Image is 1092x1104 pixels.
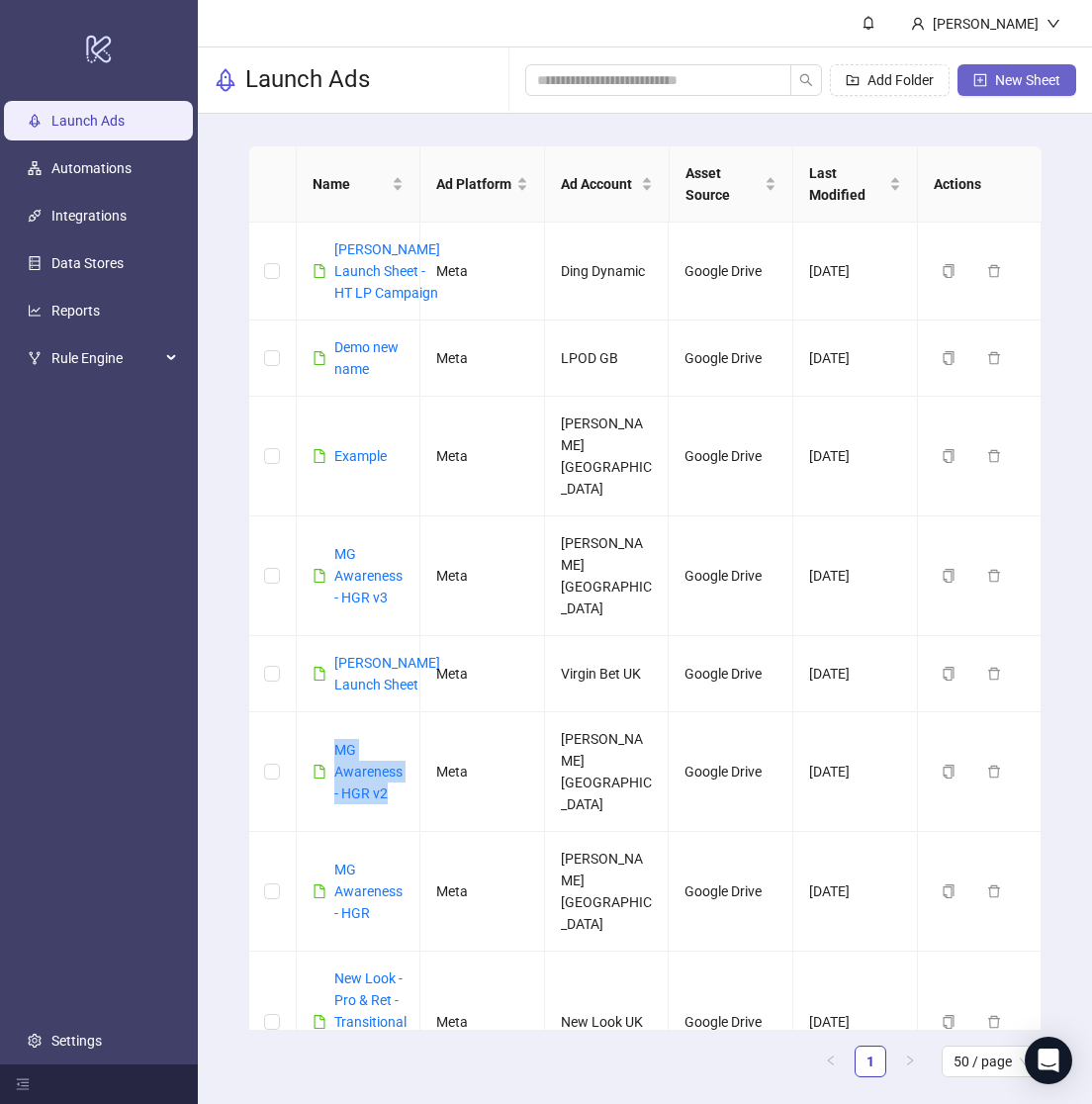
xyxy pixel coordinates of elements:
td: [PERSON_NAME] [GEOGRAPHIC_DATA] [545,516,670,636]
span: file [313,667,326,681]
span: file [313,884,326,898]
td: Meta [420,516,545,636]
span: 50 / page [954,1047,1030,1076]
td: [DATE] [793,952,918,1093]
span: Name [313,173,389,195]
span: copy [942,1015,955,1029]
a: [PERSON_NAME] Launch Sheet - HT LP Campaign [334,241,440,301]
td: Google Drive [669,832,793,952]
span: file [313,264,326,278]
span: copy [942,765,955,779]
a: Reports [51,303,100,319]
td: Google Drive [669,397,793,516]
a: New Look - Pro & Ret - Transitional Autumn (Feed ads) [334,970,407,1073]
td: Google Drive [669,952,793,1093]
a: [PERSON_NAME] Launch Sheet [334,655,440,692]
span: right [904,1055,916,1066]
td: New Look UK [545,952,670,1093]
span: fork [28,351,42,365]
a: MG Awareness - HGR [334,862,403,921]
span: file [313,1015,326,1029]
td: [DATE] [793,397,918,516]
span: bell [862,16,875,30]
td: [PERSON_NAME] [GEOGRAPHIC_DATA] [545,397,670,516]
td: Google Drive [669,712,793,832]
th: Last Modified [793,146,918,223]
td: [DATE] [793,712,918,832]
span: menu-fold [16,1077,30,1091]
a: Settings [51,1033,102,1049]
span: copy [942,884,955,898]
button: right [894,1046,926,1077]
td: Virgin Bet UK [545,636,670,712]
td: Meta [420,952,545,1093]
a: Integrations [51,208,127,224]
td: Ding Dynamic [545,223,670,321]
span: file [313,765,326,779]
td: Google Drive [669,321,793,397]
td: [PERSON_NAME] [GEOGRAPHIC_DATA] [545,712,670,832]
td: [DATE] [793,636,918,712]
span: delete [987,569,1001,583]
a: MG Awareness - HGR v2 [334,742,403,801]
a: Example [334,448,387,464]
span: delete [987,264,1001,278]
span: Add Folder [867,72,934,88]
span: Rule Engine [51,338,160,378]
span: file [313,351,326,365]
span: delete [987,351,1001,365]
td: Google Drive [669,636,793,712]
span: delete [987,449,1001,463]
span: copy [942,264,955,278]
span: copy [942,569,955,583]
a: Demo new name [334,339,399,377]
button: left [815,1046,847,1077]
th: Ad Account [545,146,670,223]
li: Previous Page [815,1046,847,1077]
td: [DATE] [793,832,918,952]
span: folder-add [846,73,860,87]
a: Data Stores [51,255,124,271]
td: Meta [420,321,545,397]
th: Name [297,146,421,223]
span: Asset Source [685,162,762,206]
span: down [1046,17,1060,31]
span: copy [942,449,955,463]
span: copy [942,351,955,365]
span: Ad Platform [436,173,512,195]
span: Ad Account [561,173,637,195]
a: MG Awareness - HGR v3 [334,546,403,605]
span: Last Modified [809,162,885,206]
a: 1 [856,1047,885,1076]
span: New Sheet [995,72,1060,88]
td: Meta [420,712,545,832]
span: delete [987,667,1001,681]
span: file [313,569,326,583]
td: [DATE] [793,321,918,397]
span: left [825,1055,837,1066]
td: LPOD GB [545,321,670,397]
div: Page Size [942,1046,1042,1077]
span: rocket [214,68,237,92]
td: Google Drive [669,516,793,636]
button: New Sheet [957,64,1076,96]
th: Ad Platform [420,146,545,223]
li: 1 [855,1046,886,1077]
span: file [313,449,326,463]
div: Open Intercom Messenger [1025,1037,1072,1084]
h3: Launch Ads [245,64,370,96]
th: Asset Source [670,146,794,223]
td: Meta [420,397,545,516]
td: [DATE] [793,516,918,636]
td: Google Drive [669,223,793,321]
a: Automations [51,160,132,176]
span: delete [987,1015,1001,1029]
a: Launch Ads [51,113,125,129]
div: [PERSON_NAME] [925,13,1046,35]
span: user [911,17,925,31]
button: Add Folder [830,64,950,96]
span: search [799,73,813,87]
span: copy [942,667,955,681]
td: Meta [420,223,545,321]
li: Next Page [894,1046,926,1077]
